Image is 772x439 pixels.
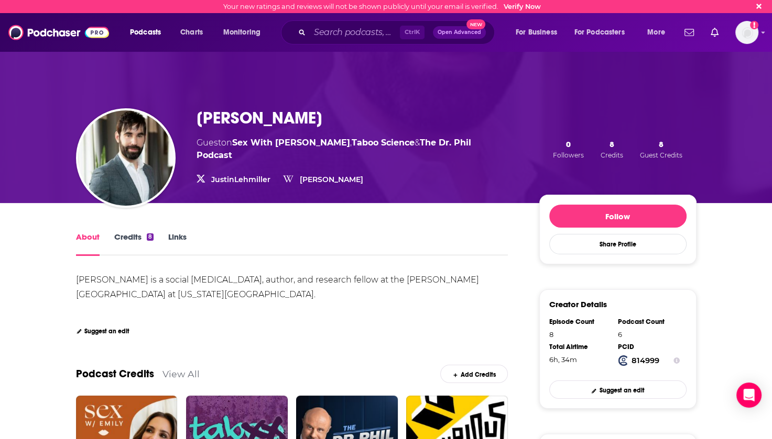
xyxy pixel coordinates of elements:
div: PCID [618,343,680,351]
button: Share Profile [549,234,687,254]
button: 8Guest Credits [637,139,686,160]
span: 8 [610,139,614,149]
span: Guest [197,138,221,148]
a: Show notifications dropdown [680,24,698,41]
button: Show profile menu [735,21,758,44]
a: Taboo Science [352,138,415,148]
h3: Creator Details [549,299,607,309]
img: User Profile [735,21,758,44]
span: 6 hours, 34 minutes, 26 seconds [549,355,577,364]
button: 8Credits [597,139,626,160]
button: open menu [216,24,274,41]
button: Show Info [673,355,680,366]
div: Podcast Count [618,318,680,326]
a: Podcast Credits [76,367,154,380]
span: , [350,138,352,148]
div: Episode Count [549,318,611,326]
span: Credits [601,151,623,159]
div: Open Intercom Messenger [736,382,762,408]
button: open menu [640,24,678,41]
span: More [647,25,665,40]
div: 8 [549,330,611,339]
span: Guest Credits [640,151,682,159]
input: Search podcasts, credits, & more... [310,24,400,41]
span: Followers [553,151,584,159]
button: 0Followers [550,139,587,160]
a: View All [162,368,200,379]
div: Total Airtime [549,343,611,351]
span: Logged in as kimmiveritas [735,21,758,44]
a: JustinLehmiller [211,175,270,184]
button: open menu [508,24,570,41]
span: Podcasts [130,25,161,40]
h1: [PERSON_NAME] [197,108,322,128]
span: For Business [516,25,557,40]
span: 0 [566,139,571,149]
div: [PERSON_NAME] is a social [MEDICAL_DATA], author, and research fellow at the [PERSON_NAME][GEOGRA... [76,275,479,299]
div: Your new ratings and reviews will not be shown publicly until your email is verified. [223,3,541,10]
span: on [221,138,350,148]
button: Follow [549,205,687,228]
svg: Email not verified [750,21,758,29]
strong: 814999 [632,356,659,365]
span: Ctrl K [400,26,425,39]
a: Sex With Emily [232,138,350,148]
span: Monitoring [223,25,260,40]
a: Charts [173,24,209,41]
div: Search podcasts, credits, & more... [291,20,505,44]
div: 8 [147,233,154,241]
button: open menu [123,24,175,41]
a: Suggest an edit [549,380,687,399]
img: Podchaser - Follow, Share and Rate Podcasts [8,22,109,42]
a: [PERSON_NAME] [300,175,363,184]
span: 8 [659,139,664,149]
button: Open AdvancedNew [433,26,486,39]
span: Open Advanced [438,30,481,35]
a: About [76,232,100,256]
span: New [466,19,485,29]
a: Credits8 [114,232,154,256]
a: Suggest an edit [76,328,130,335]
img: Podchaser Creator ID logo [618,355,628,366]
a: Verify Now [504,3,541,10]
span: Charts [180,25,203,40]
a: Links [168,232,187,256]
span: & [415,138,420,148]
button: open menu [568,24,640,41]
a: Add Credits [440,365,508,383]
span: For Podcasters [574,25,625,40]
div: 6 [618,330,680,339]
a: Show notifications dropdown [706,24,723,41]
img: Dr. Justin Lehmiller [78,110,173,206]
